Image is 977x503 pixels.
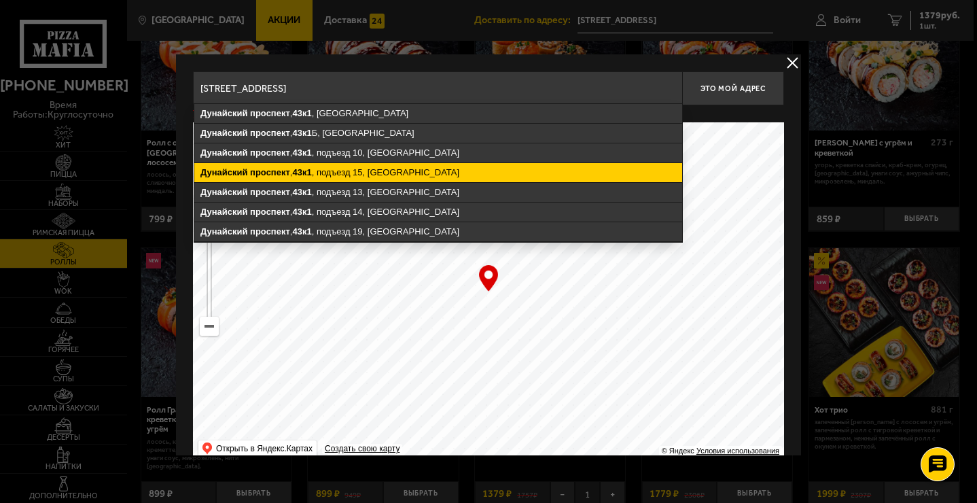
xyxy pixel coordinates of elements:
ymaps: проспект [250,226,290,237]
ymaps: проспект [250,207,290,217]
ymaps: , , подъезд 13, [GEOGRAPHIC_DATA] [194,183,682,202]
ymaps: Открыть в Яндекс.Картах [216,440,313,457]
ymaps: , , [GEOGRAPHIC_DATA] [194,104,682,123]
ymaps: проспект [250,187,290,197]
a: Условия использования [696,447,779,455]
span: Это мой адрес [700,84,766,93]
ymaps: проспект [250,148,290,158]
ymaps: Дунайский [200,167,247,177]
ymaps: , , подъезд 19, [GEOGRAPHIC_DATA] [194,222,682,241]
ymaps: , Б, [GEOGRAPHIC_DATA] [194,124,682,143]
ymaps: 43к1 [292,207,311,217]
ymaps: Дунайский [200,187,247,197]
ymaps: Дунайский [200,148,247,158]
ymaps: 43к1 [292,187,311,197]
ymaps: Дунайский [200,108,247,118]
ymaps: 43к1 [292,226,311,237]
ymaps: 43к1 [292,167,311,177]
button: delivery type [784,54,801,71]
ymaps: 43к1 [292,148,311,158]
p: Укажите дом на карте или в поле ввода [193,109,385,120]
ymaps: , , подъезд 10, [GEOGRAPHIC_DATA] [194,143,682,162]
button: Это мой адрес [682,71,784,105]
ymaps: 43к1 [292,128,311,138]
ymaps: проспект [250,128,290,138]
ymaps: Дунайский [200,226,247,237]
ymaps: Дунайский [200,128,247,138]
ymaps: проспект [250,108,290,118]
ymaps: , , подъезд 15, [GEOGRAPHIC_DATA] [194,163,682,182]
ymaps: © Яндекс [662,447,694,455]
ymaps: Открыть в Яндекс.Картах [198,440,317,457]
ymaps: проспект [250,167,290,177]
a: Создать свою карту [322,444,402,454]
ymaps: Дунайский [200,207,247,217]
ymaps: 43к1 [292,108,311,118]
input: Введите адрес доставки [193,71,682,105]
ymaps: , , подъезд 14, [GEOGRAPHIC_DATA] [194,203,682,222]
